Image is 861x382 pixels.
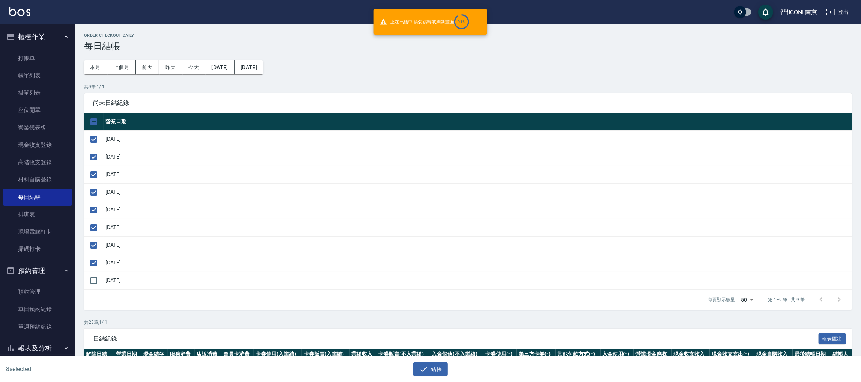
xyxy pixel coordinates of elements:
span: 正在日結中 請勿跳轉或刷新畫面 [380,14,469,29]
td: [DATE] [104,201,852,219]
th: 卡券使用(-) [483,349,517,359]
img: Logo [9,7,30,16]
a: 排班表 [3,206,72,223]
button: [DATE] [235,60,263,74]
button: 昨天 [159,60,182,74]
th: 營業日期 [114,349,141,359]
th: 結帳人 [831,349,852,359]
th: 入金儲值(不入業績) [430,349,484,359]
a: 每日結帳 [3,189,72,206]
a: 高階收支登錄 [3,154,72,171]
a: 單日預約紀錄 [3,300,72,318]
th: 現金收支收入 [672,349,710,359]
td: [DATE] [104,130,852,148]
p: 共 9 筆, 1 / 1 [84,83,852,90]
p: 共 23 筆, 1 / 1 [84,319,852,326]
th: 其他付款方式(-) [556,349,601,359]
h6: 8 selected [6,364,214,374]
button: 登出 [823,5,852,19]
th: 現金結存 [141,349,168,359]
button: 今天 [182,60,206,74]
td: [DATE] [104,272,852,289]
a: 預約管理 [3,283,72,300]
th: 營業現金應收 [634,349,672,359]
th: 卡券販賣(入業績) [302,349,350,359]
th: 第三方卡券(-) [517,349,556,359]
th: 營業日期 [104,113,852,131]
th: 店販消費 [195,349,221,359]
button: 報表及分析 [3,338,72,358]
button: 前天 [136,60,159,74]
h2: Order checkout daily [84,33,852,38]
td: [DATE] [104,219,852,236]
p: 每頁顯示數量 [708,296,735,303]
a: 材料自購登錄 [3,171,72,188]
h3: 每日結帳 [84,41,852,51]
th: 卡券販賣(不入業績) [376,349,430,359]
a: 報表匯出 [819,335,846,342]
span: 尚未日結紀錄 [93,99,843,107]
a: 單週預約紀錄 [3,318,72,335]
th: 最後結帳日期 [793,349,831,359]
button: save [758,5,773,20]
th: 現金收支支出(-) [710,349,754,359]
a: 打帳單 [3,50,72,67]
button: [DATE] [205,60,234,74]
th: 會員卡消費 [221,349,254,359]
th: 卡券使用(入業績) [254,349,302,359]
div: 91 % [458,20,466,24]
a: 座位開單 [3,101,72,119]
td: [DATE] [104,254,852,272]
th: 解除日結 [84,349,114,359]
td: [DATE] [104,148,852,166]
a: 現金收支登錄 [3,136,72,154]
div: ICONI 南京 [789,8,817,17]
button: 本月 [84,60,107,74]
button: 櫃檯作業 [3,27,72,47]
a: 現場電腦打卡 [3,223,72,240]
button: 報表匯出 [819,333,846,345]
span: 日結紀錄 [93,335,819,343]
a: 掃碼打卡 [3,240,72,258]
p: 第 1–9 筆 共 9 筆 [768,296,805,303]
button: 預約管理 [3,261,72,281]
th: 入金使用(-) [601,349,634,359]
button: 結帳 [413,362,448,376]
button: close [475,17,484,26]
a: 掛單列表 [3,84,72,101]
a: 營業儀表板 [3,119,72,136]
td: [DATE] [104,236,852,254]
td: [DATE] [104,166,852,183]
th: 服務消費 [168,349,194,359]
button: 上個月 [107,60,136,74]
td: [DATE] [104,183,852,201]
th: 業績收入 [350,349,376,359]
a: 帳單列表 [3,67,72,84]
button: ICONI 南京 [777,5,820,20]
th: 現金自購收入 [754,349,793,359]
div: 50 [738,290,756,310]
